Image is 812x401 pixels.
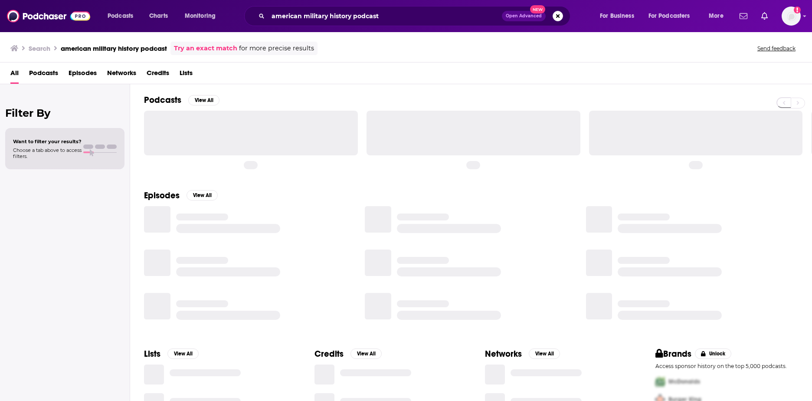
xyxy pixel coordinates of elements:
[350,348,382,359] button: View All
[174,43,237,53] a: Try an exact match
[758,9,771,23] a: Show notifications dropdown
[736,9,751,23] a: Show notifications dropdown
[600,10,634,22] span: For Business
[5,107,124,119] h2: Filter By
[268,9,502,23] input: Search podcasts, credits, & more...
[108,10,133,22] span: Podcasts
[144,348,199,359] a: ListsView All
[144,348,160,359] h2: Lists
[7,8,90,24] img: Podchaser - Follow, Share and Rate Podcasts
[655,363,798,369] p: Access sponsor history on the top 5,000 podcasts.
[652,373,668,391] img: First Pro Logo
[594,9,645,23] button: open menu
[485,348,560,359] a: NetworksView All
[668,378,700,385] span: McDonalds
[180,66,193,84] a: Lists
[709,10,724,22] span: More
[69,66,97,84] a: Episodes
[13,147,82,159] span: Choose a tab above to access filters.
[101,9,144,23] button: open menu
[502,11,546,21] button: Open AdvancedNew
[147,66,169,84] a: Credits
[252,6,579,26] div: Search podcasts, credits, & more...
[782,7,801,26] img: User Profile
[648,10,690,22] span: For Podcasters
[314,348,344,359] h2: Credits
[29,44,50,53] h3: Search
[29,66,58,84] a: Podcasts
[144,190,218,201] a: EpisodesView All
[10,66,19,84] a: All
[314,348,382,359] a: CreditsView All
[506,14,542,18] span: Open Advanced
[755,45,798,52] button: Send feedback
[794,7,801,13] svg: Add a profile image
[167,348,199,359] button: View All
[782,7,801,26] button: Show profile menu
[782,7,801,26] span: Logged in as KSteele
[643,9,703,23] button: open menu
[107,66,136,84] a: Networks
[530,5,546,13] span: New
[703,9,734,23] button: open menu
[188,95,219,105] button: View All
[185,10,216,22] span: Monitoring
[149,10,168,22] span: Charts
[655,348,691,359] h2: Brands
[61,44,167,53] h3: american military history podcast
[239,43,314,53] span: for more precise results
[13,138,82,145] span: Want to filter your results?
[144,9,173,23] a: Charts
[529,348,560,359] button: View All
[485,348,522,359] h2: Networks
[144,190,180,201] h2: Episodes
[187,190,218,200] button: View All
[144,95,181,105] h2: Podcasts
[144,95,219,105] a: PodcastsView All
[695,348,732,359] button: Unlock
[179,9,227,23] button: open menu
